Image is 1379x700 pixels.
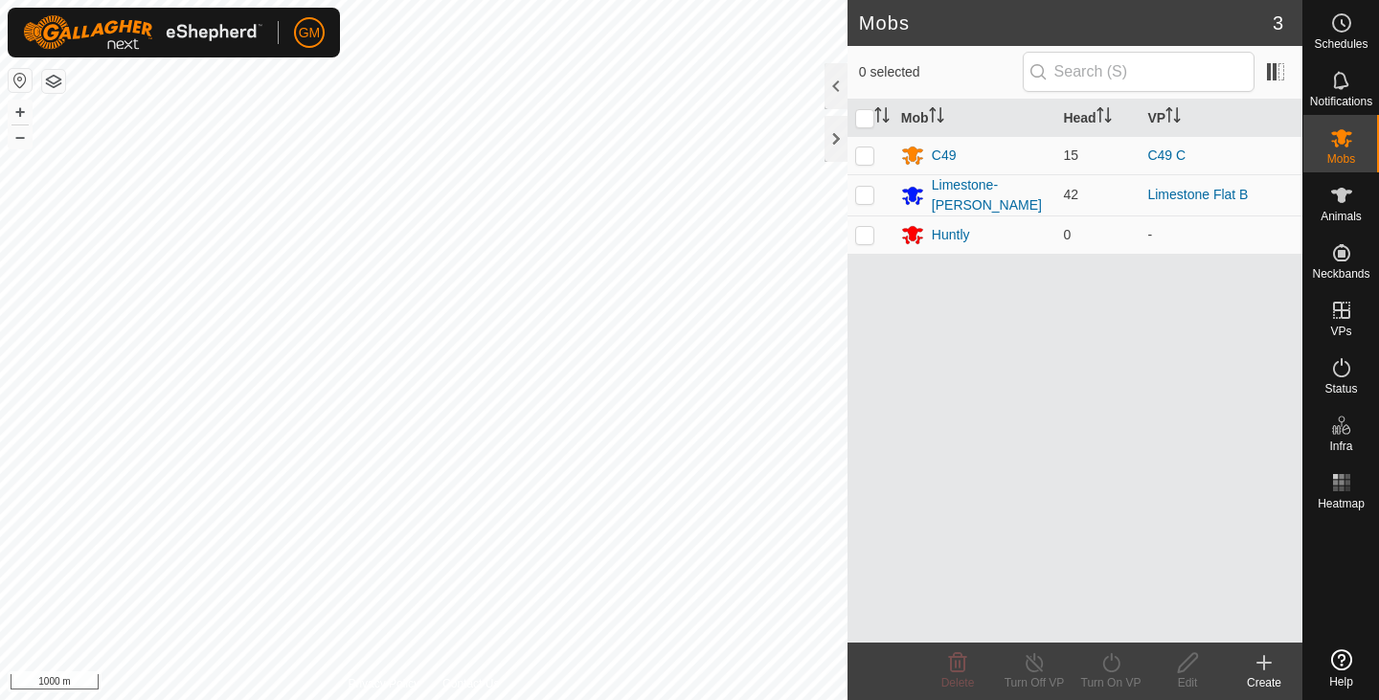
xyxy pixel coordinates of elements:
[932,146,957,166] div: C49
[9,101,32,124] button: +
[1096,110,1112,125] p-sorticon: Activate to sort
[1318,498,1365,509] span: Heatmap
[1063,227,1071,242] span: 0
[932,175,1049,215] div: Limestone-[PERSON_NAME]
[1273,9,1283,37] span: 3
[859,11,1273,34] h2: Mobs
[1165,110,1181,125] p-sorticon: Activate to sort
[1312,268,1369,280] span: Neckbands
[1310,96,1372,107] span: Notifications
[1140,100,1302,137] th: VP
[9,125,32,148] button: –
[1330,326,1351,337] span: VPs
[1303,642,1379,695] a: Help
[42,70,65,93] button: Map Layers
[1140,215,1302,254] td: -
[1327,153,1355,165] span: Mobs
[23,15,262,50] img: Gallagher Logo
[442,675,499,692] a: Contact Us
[1055,100,1140,137] th: Head
[1149,674,1226,691] div: Edit
[1073,674,1149,691] div: Turn On VP
[1226,674,1302,691] div: Create
[348,675,419,692] a: Privacy Policy
[893,100,1056,137] th: Mob
[1321,211,1362,222] span: Animals
[9,69,32,92] button: Reset Map
[932,225,970,245] div: Huntly
[1329,676,1353,688] span: Help
[859,62,1023,82] span: 0 selected
[1063,147,1078,163] span: 15
[1329,440,1352,452] span: Infra
[1147,147,1186,163] a: C49 C
[1063,187,1078,202] span: 42
[1147,187,1248,202] a: Limestone Flat B
[929,110,944,125] p-sorticon: Activate to sort
[1023,52,1255,92] input: Search (S)
[1324,383,1357,395] span: Status
[1314,38,1368,50] span: Schedules
[874,110,890,125] p-sorticon: Activate to sort
[299,23,321,43] span: GM
[941,676,975,689] span: Delete
[996,674,1073,691] div: Turn Off VP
